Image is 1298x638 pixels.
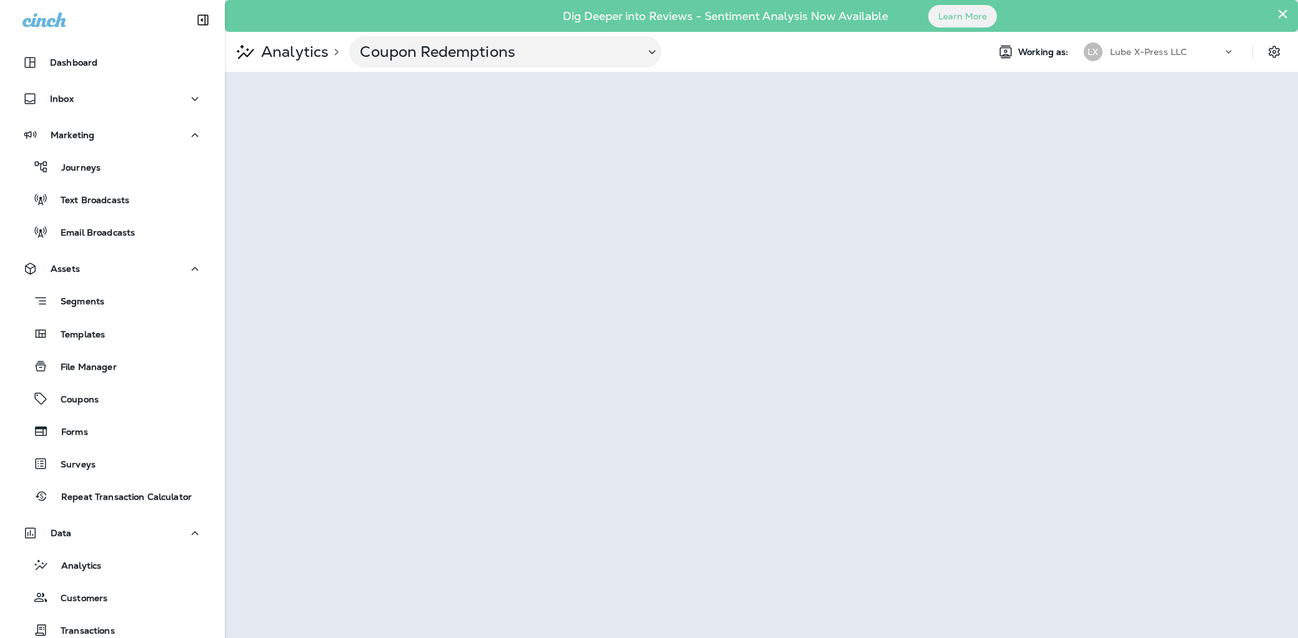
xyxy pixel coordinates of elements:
[51,264,80,274] p: Assets
[329,47,339,57] p: >
[49,492,192,504] p: Repeat Transaction Calculator
[12,50,212,75] button: Dashboard
[48,227,135,239] p: Email Broadcasts
[527,14,924,18] p: Dig Deeper into Reviews - Sentiment Analysis Now Available
[360,42,635,61] p: Coupon Redemptions
[186,7,220,32] button: Collapse Sidebar
[48,362,117,374] p: File Manager
[12,186,212,212] button: Text Broadcasts
[12,219,212,245] button: Email Broadcasts
[49,427,88,439] p: Forms
[1018,47,1071,57] span: Working as:
[48,296,104,309] p: Segments
[12,418,212,444] button: Forms
[48,593,107,605] p: Customers
[12,483,212,509] button: Repeat Transaction Calculator
[12,353,212,379] button: File Manager
[12,552,212,578] button: Analytics
[50,57,97,67] p: Dashboard
[12,451,212,477] button: Surveys
[1084,42,1102,61] div: LX
[48,329,105,341] p: Templates
[12,521,212,546] button: Data
[12,584,212,611] button: Customers
[49,561,101,572] p: Analytics
[12,386,212,412] button: Coupons
[928,5,997,27] button: Learn More
[12,122,212,147] button: Marketing
[51,528,72,538] p: Data
[51,130,94,140] p: Marketing
[256,42,329,61] p: Analytics
[1110,47,1187,57] p: Lube X-Press LLC
[1263,41,1286,63] button: Settings
[50,94,74,104] p: Inbox
[12,86,212,111] button: Inbox
[12,154,212,180] button: Journeys
[48,459,96,471] p: Surveys
[12,321,212,347] button: Templates
[12,256,212,281] button: Assets
[12,287,212,314] button: Segments
[49,162,101,174] p: Journeys
[1277,4,1289,24] button: Close
[48,394,99,406] p: Coupons
[48,195,129,207] p: Text Broadcasts
[48,626,115,637] p: Transactions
